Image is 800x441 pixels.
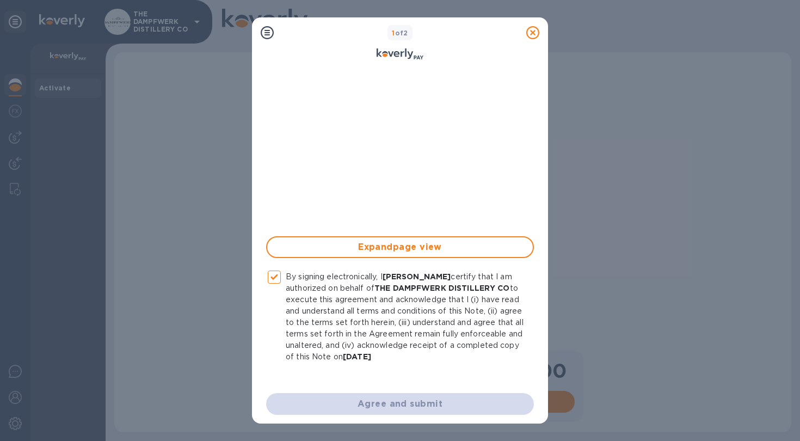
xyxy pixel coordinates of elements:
[266,236,534,258] button: Expandpage view
[383,272,451,281] b: [PERSON_NAME]
[343,352,371,361] b: [DATE]
[276,241,524,254] span: Expand page view
[286,271,525,363] p: By signing electronically, I certify that I am authorized on behalf of to execute this agreement ...
[374,284,510,292] b: THE DAMPFWERK DISTILLERY CO
[392,29,408,37] b: of 2
[392,29,395,37] span: 1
